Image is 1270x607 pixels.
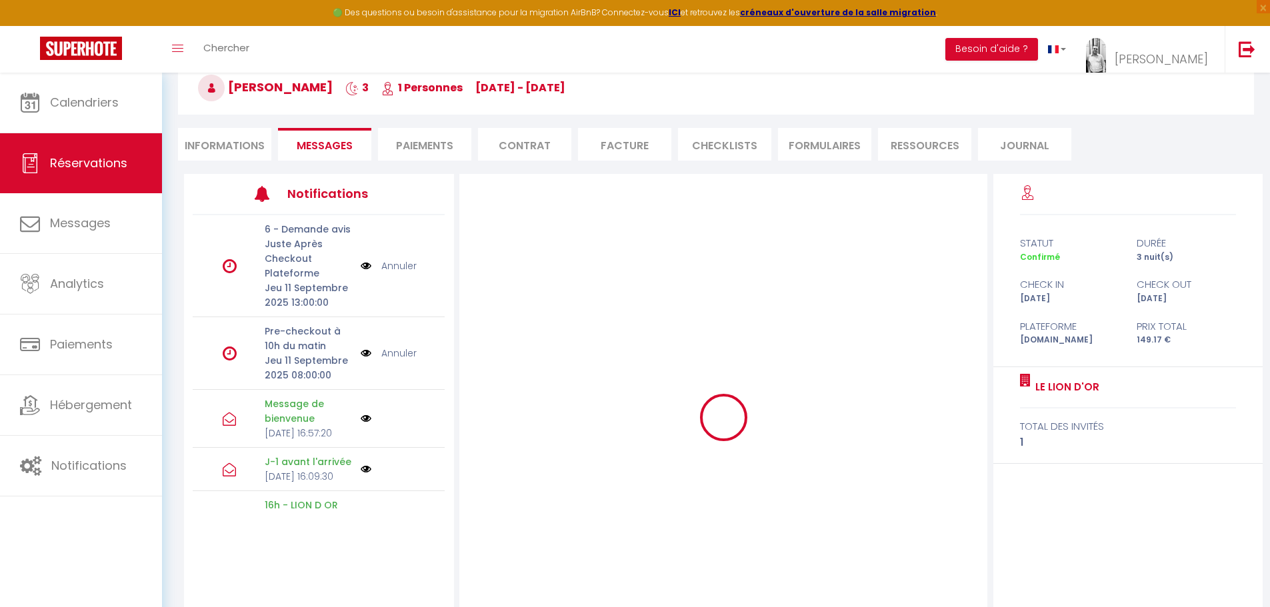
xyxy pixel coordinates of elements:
a: Le Lion d'Or [1031,379,1099,395]
span: Paiements [50,336,113,352]
img: NO IMAGE [361,413,371,424]
img: Super Booking [40,37,122,60]
h3: Notifications [287,179,393,209]
button: Besoin d'aide ? [945,38,1038,61]
span: Chercher [203,41,249,55]
span: Réservations [50,155,127,171]
p: Jeu 11 Septembre 2025 08:00:00 [265,353,352,382]
p: Pre-checkout à 10h du matin [265,324,352,353]
div: check out [1128,277,1245,293]
img: logout [1239,41,1255,57]
img: NO IMAGE [361,259,371,273]
div: Plateforme [1011,318,1128,334]
div: Prix total [1128,318,1245,334]
div: [DOMAIN_NAME] [1011,334,1128,346]
div: 149.17 € [1128,334,1245,346]
p: Message de bienvenue [265,396,352,426]
img: NO IMAGE [361,464,371,474]
li: Facture [578,128,671,161]
div: 1 [1020,434,1236,450]
div: [DATE] [1128,293,1245,305]
img: ... [1086,38,1106,81]
div: [DATE] [1011,293,1128,305]
div: 3 nuit(s) [1128,251,1245,264]
div: durée [1128,235,1245,251]
span: Hébergement [50,396,132,413]
p: [DATE] 16:57:20 [265,426,352,440]
a: Annuler [381,346,417,360]
li: Ressources [878,128,971,161]
button: Ouvrir le widget de chat LiveChat [11,5,51,45]
p: Jeu 11 Septembre 2025 13:00:00 [265,281,352,310]
p: J-1 avant l'arrivée [265,454,352,469]
span: Confirmé [1020,251,1060,263]
span: [PERSON_NAME] [1115,51,1208,67]
a: ... [PERSON_NAME] [1076,26,1225,73]
span: Analytics [50,275,104,292]
li: FORMULAIRES [778,128,871,161]
li: Journal [978,128,1071,161]
span: Messages [50,215,111,231]
a: ICI [669,7,681,18]
span: Notifications [51,457,127,474]
span: Calendriers [50,94,119,111]
p: [DATE] 16:09:30 [265,469,352,484]
img: NO IMAGE [361,346,371,360]
a: Annuler [381,259,417,273]
div: total des invités [1020,418,1236,434]
span: [PERSON_NAME] [198,79,333,95]
li: Contrat [478,128,571,161]
li: CHECKLISTS [678,128,771,161]
p: 6 - Demande avis Juste Après Checkout Plateforme [265,222,352,281]
span: Messages [297,138,353,153]
div: check in [1011,277,1128,293]
p: Lun 08 Septembre 2025 16:00:00 [265,512,352,542]
a: Chercher [193,26,259,73]
span: 1 Personnes [381,80,463,95]
p: 16h - LION D OR [265,498,352,512]
span: [DATE] - [DATE] [475,80,565,95]
span: 3 [345,80,369,95]
div: statut [1011,235,1128,251]
li: Paiements [378,128,471,161]
a: créneaux d'ouverture de la salle migration [740,7,936,18]
li: Informations [178,128,271,161]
